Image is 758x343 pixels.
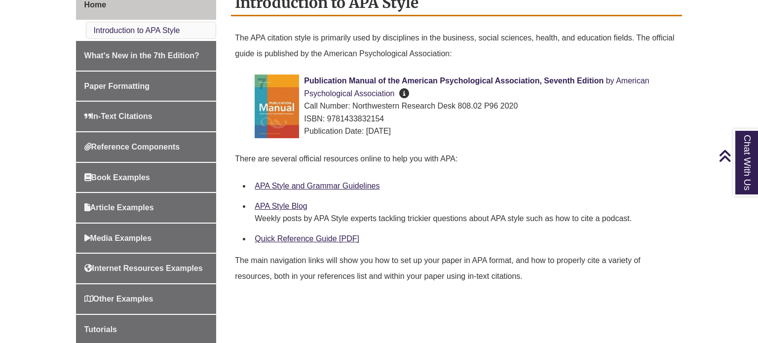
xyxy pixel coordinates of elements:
div: Weekly posts by APA Style experts tackling trickier questions about APA style such as how to cite... [255,213,674,225]
span: by [606,76,614,85]
p: There are several official resources online to help you with APA: [235,147,678,171]
div: ISBN: 9781433832154 [255,113,674,125]
span: Internet Resources Examples [84,264,203,272]
span: What's New in the 7th Edition? [84,51,199,60]
p: The main navigation links will show you how to set up your paper in APA format, and how to proper... [235,249,678,288]
span: Paper Formatting [84,82,150,90]
p: The APA citation style is primarily used by disciplines in the business, social sciences, health,... [235,26,678,66]
a: Introduction to APA Style [94,26,180,35]
span: Publication Manual of the American Psychological Association, Seventh Edition [304,76,604,85]
a: What's New in the 7th Edition? [76,41,217,71]
a: Media Examples [76,224,217,253]
a: Internet Resources Examples [76,254,217,283]
a: Other Examples [76,284,217,314]
span: Article Examples [84,203,154,212]
span: Reference Components [84,143,180,151]
a: Book Examples [76,163,217,192]
a: APA Style Blog [255,202,307,210]
span: Book Examples [84,173,150,182]
span: In-Text Citations [84,112,152,120]
span: Tutorials [84,325,117,334]
div: Publication Date: [DATE] [255,125,674,138]
a: Back to Top [719,149,756,162]
span: Home [84,0,106,9]
a: Reference Components [76,132,217,162]
a: Publication Manual of the American Psychological Association, Seventh Edition by American Psychol... [304,76,649,98]
a: Quick Reference Guide [PDF] [255,234,359,243]
span: Media Examples [84,234,152,242]
span: American Psychological Association [304,76,649,98]
div: Call Number: Northwestern Research Desk 808.02 P96 2020 [255,100,674,113]
a: Paper Formatting [76,72,217,101]
a: APA Style and Grammar Guidelines [255,182,379,190]
a: In-Text Citations [76,102,217,131]
span: Other Examples [84,295,153,303]
a: Article Examples [76,193,217,223]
